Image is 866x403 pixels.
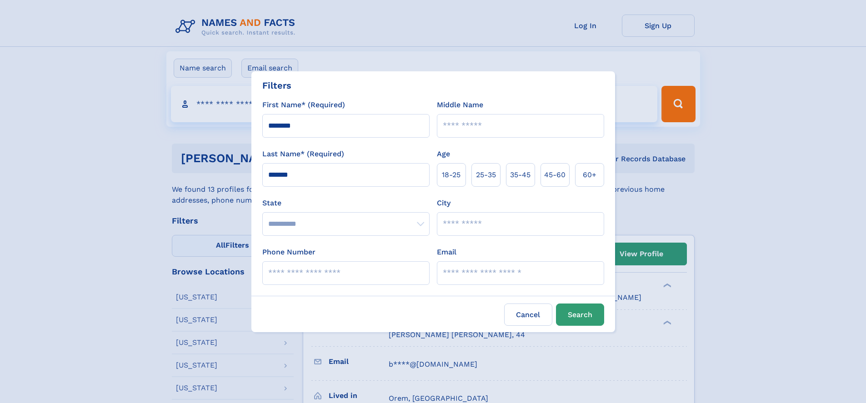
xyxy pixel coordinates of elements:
[556,303,604,326] button: Search
[544,169,566,180] span: 45‑60
[262,100,345,110] label: First Name* (Required)
[437,149,450,159] label: Age
[504,303,552,326] label: Cancel
[437,100,483,110] label: Middle Name
[437,198,451,209] label: City
[476,169,496,180] span: 25‑35
[583,169,596,180] span: 60+
[262,79,291,92] div: Filters
[262,198,430,209] label: State
[262,247,315,258] label: Phone Number
[262,149,344,159] label: Last Name* (Required)
[510,169,531,180] span: 35‑45
[437,247,456,258] label: Email
[442,169,461,180] span: 18‑25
